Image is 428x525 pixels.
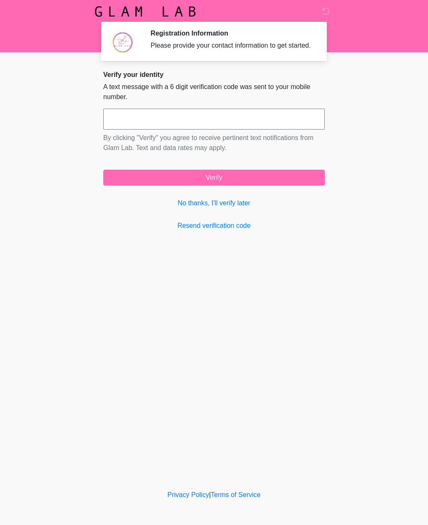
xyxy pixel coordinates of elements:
a: No thanks, I'll verify later [103,198,325,208]
h2: Verify your identity [103,71,325,79]
a: | [209,491,211,498]
a: Privacy Policy [168,491,209,498]
button: Verify [103,170,325,186]
p: By clicking "Verify" you agree to receive pertinent text notifications from Glam Lab. Text and da... [103,133,325,153]
div: Please provide your contact information to get started. [150,41,312,51]
img: Glam Lab Logo [95,6,196,17]
img: Agent Avatar [110,29,135,54]
h2: Registration Information [150,29,312,37]
a: Resend verification code [103,221,325,231]
a: Terms of Service [211,491,260,498]
p: A text message with a 6 digit verification code was sent to your mobile number. [103,82,325,102]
